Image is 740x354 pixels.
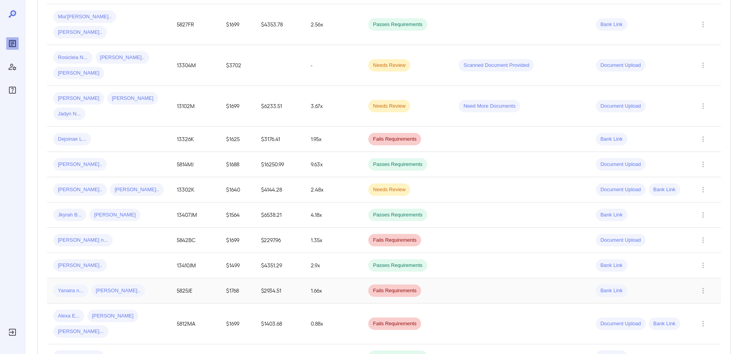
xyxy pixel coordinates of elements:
td: 5842BC [171,228,220,253]
td: 2.9x [305,253,362,278]
div: Log Out [6,326,19,338]
span: Document Upload [596,320,646,328]
span: Bank Link [596,21,627,28]
span: [PERSON_NAME].. [53,186,107,194]
span: Yanaira n... [53,287,88,295]
button: Row Actions [697,158,709,171]
td: $1625 [220,127,255,152]
span: Need More Documents [459,103,520,110]
td: $1499 [220,253,255,278]
td: $6538.21 [255,202,304,228]
td: 13410JM [171,253,220,278]
td: $16250.99 [255,152,304,177]
td: 4.18x [305,202,362,228]
td: $4353.78 [255,4,304,45]
span: Mia'[PERSON_NAME].. [53,13,116,21]
span: Needs Review [368,62,410,69]
td: 5827FR [171,4,220,45]
span: [PERSON_NAME] [53,70,104,77]
button: Row Actions [697,183,709,196]
td: 13302K [171,177,220,202]
span: [PERSON_NAME].. [91,287,145,295]
td: $1564 [220,202,255,228]
td: 13407JM [171,202,220,228]
span: Bank Link [649,186,680,194]
td: 1.95x [305,127,362,152]
td: 1.66x [305,278,362,303]
td: $2297.96 [255,228,304,253]
button: Row Actions [697,317,709,330]
span: [PERSON_NAME] n... [53,237,113,244]
span: Bank Link [649,320,680,328]
span: [PERSON_NAME] [87,312,138,320]
td: 2.56x [305,4,362,45]
span: Fails Requirements [368,237,421,244]
span: Document Upload [596,161,646,168]
td: 13102M [171,86,220,127]
td: 9.63x [305,152,362,177]
div: Reports [6,37,19,50]
span: [PERSON_NAME].. [96,54,149,61]
button: Row Actions [697,209,709,221]
td: $1768 [220,278,255,303]
span: Needs Review [368,186,410,194]
td: 13304M [171,45,220,86]
span: Bank Link [596,262,627,269]
div: FAQ [6,84,19,96]
span: Passes Requirements [368,21,427,28]
div: Manage Users [6,61,19,73]
td: 5812MA [171,303,220,344]
span: [PERSON_NAME] [53,95,104,102]
span: Document Upload [596,237,646,244]
span: Fails Requirements [368,136,421,143]
td: $4144.28 [255,177,304,202]
span: Passes Requirements [368,262,427,269]
td: $1699 [220,4,255,45]
td: 0.88x [305,303,362,344]
span: Passes Requirements [368,211,427,219]
span: Bank Link [596,211,627,219]
span: [PERSON_NAME].. [53,161,107,168]
span: [PERSON_NAME] [107,95,158,102]
button: Row Actions [697,234,709,246]
button: Row Actions [697,133,709,145]
span: [PERSON_NAME]... [53,328,108,335]
span: Jkyrah B... [53,211,86,219]
span: Document Upload [596,103,646,110]
span: Document Upload [596,62,646,69]
span: [PERSON_NAME].. [53,262,107,269]
td: $2934.51 [255,278,304,303]
button: Row Actions [697,100,709,112]
td: $1640 [220,177,255,202]
td: $1699 [220,228,255,253]
button: Row Actions [697,18,709,31]
span: Alexa E... [53,312,84,320]
span: Bank Link [596,287,627,295]
button: Row Actions [697,59,709,71]
td: $1688 [220,152,255,177]
td: 13326K [171,127,220,152]
td: $4351.29 [255,253,304,278]
span: [PERSON_NAME].. [110,186,164,194]
span: Fails Requirements [368,320,421,328]
button: Row Actions [697,259,709,272]
span: [PERSON_NAME].. [53,29,107,36]
span: [PERSON_NAME] [89,211,140,219]
td: 1.35x [305,228,362,253]
td: $1699 [220,86,255,127]
td: 5825JE [171,278,220,303]
span: Dejoinae L... [53,136,91,143]
span: Jadyn N... [53,110,85,118]
td: 3.67x [305,86,362,127]
span: Rosicleia N... [53,54,92,61]
span: Fails Requirements [368,287,421,295]
span: Bank Link [596,136,627,143]
span: Document Upload [596,186,646,194]
span: Scanned Document Provided [459,62,534,69]
td: $1403.68 [255,303,304,344]
td: $3176.41 [255,127,304,152]
td: $1699 [220,303,255,344]
span: Needs Review [368,103,410,110]
td: $6233.51 [255,86,304,127]
td: $3702 [220,45,255,86]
